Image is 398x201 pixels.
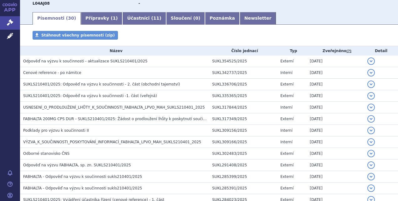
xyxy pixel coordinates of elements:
span: Odpověď na výzvu k součinnosti - aktualizace SUKLS210401/2025 [23,59,147,63]
td: [DATE] [307,125,364,136]
span: Cenové reference - po námitce [23,71,81,75]
span: Stáhnout všechny písemnosti (zip) [41,33,115,37]
td: [DATE] [307,102,364,113]
th: Číslo jednací [209,46,277,56]
span: Odpověď na výzvu FABHALTA, sp. zn. SUKLS210401/2025 [23,163,131,167]
a: Účastníci (11) [122,12,166,25]
td: [DATE] [307,90,364,102]
button: detail [367,57,375,65]
td: SUKL309156/2025 [209,125,277,136]
th: Název [20,46,209,56]
td: [DATE] [307,113,364,125]
button: detail [367,184,375,192]
span: Interní [280,71,293,75]
span: FABHALTA 200MG CPS DUR - SUKLS210401/2025: Žádost o prodloužení lhůty k poskytnutí součinnosti [23,117,214,121]
td: SUKL342737/2025 [209,67,277,79]
td: [DATE] [307,67,364,79]
span: Externí [280,174,293,179]
span: Interní [280,128,293,133]
td: SUKL285391/2025 [209,183,277,194]
td: SUKL335365/2025 [209,90,277,102]
span: Interní [280,140,293,144]
button: detail [367,161,375,169]
span: Podklady pro výzvu k součinnosti II [23,128,89,133]
button: detail [367,81,375,88]
span: 11 [153,16,159,21]
abbr: (?) [346,49,351,53]
th: Zveřejněno [307,46,364,56]
strong: - [138,1,140,6]
span: Externí [280,163,293,167]
span: Externí [280,186,293,190]
td: [DATE] [307,136,364,148]
td: SUKL309166/2025 [209,136,277,148]
span: Externí [280,94,293,98]
a: Sloučení (0) [166,12,205,25]
a: Newsletter [240,12,276,25]
button: detail [367,173,375,180]
td: [DATE] [307,79,364,90]
td: SUKL354525/2025 [209,56,277,67]
td: [DATE] [307,159,364,171]
span: Interní [280,105,293,110]
span: USNESENÍ_O_PRODLOUŽENÍ_LHŮTY_K_SOUČINNOSTI_FABHALTA_LPVO_MAH_SUKLS210401_2025 [23,105,205,110]
a: Přípravky (1) [81,12,122,25]
td: SUKL317349/2025 [209,113,277,125]
span: Externí [280,82,293,86]
td: SUKL285399/2025 [209,171,277,183]
button: detail [367,115,375,123]
td: SUKL302483/2025 [209,148,277,159]
span: 0 [195,16,198,21]
button: detail [367,69,375,76]
button: detail [367,138,375,146]
a: Stáhnout všechny písemnosti (zip) [33,31,118,40]
td: SUKL291408/2025 [209,159,277,171]
span: Odborné stanovisko ČNS [23,151,69,156]
td: [DATE] [307,56,364,67]
span: Externí [280,59,293,63]
th: Detail [364,46,398,56]
button: detail [367,127,375,134]
td: SUKL336706/2025 [209,79,277,90]
button: detail [367,104,375,111]
td: [DATE] [307,148,364,159]
span: 1 [113,16,116,21]
span: FABHALTA - Odpověď na výzvu k součinnosti sukls210401/2025 [23,174,142,179]
a: Poznámka [205,12,240,25]
strong: IPTAKOPAN [33,1,50,6]
span: SUKLS210401/2025: Odpověď na výzvu k součinnosti -1. část (veřejná) [23,94,157,98]
span: 30 [68,16,74,21]
td: [DATE] [307,171,364,183]
span: Externí [280,151,293,156]
button: detail [367,150,375,157]
span: SUKLS210401/2025: Odpověď na výzvu k součinnosti - 2. část (obchodní tajemství) [23,82,180,86]
a: Písemnosti (30) [33,12,81,25]
td: [DATE] [307,183,364,194]
span: Externí [280,117,293,121]
span: FABHALTA - Odpověď na výzvu k součinnosti sukls210401/2025 [23,186,142,190]
button: detail [367,92,375,100]
th: Typ [277,46,307,56]
td: SUKL317844/2025 [209,102,277,113]
span: VÝZVA_K_SOUČINNOSTI_POSKYTOVÁNÍ_INFORMACÍ_FABHALTA_LPVO_MAH_SUKLS210401_2025 [23,140,201,144]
